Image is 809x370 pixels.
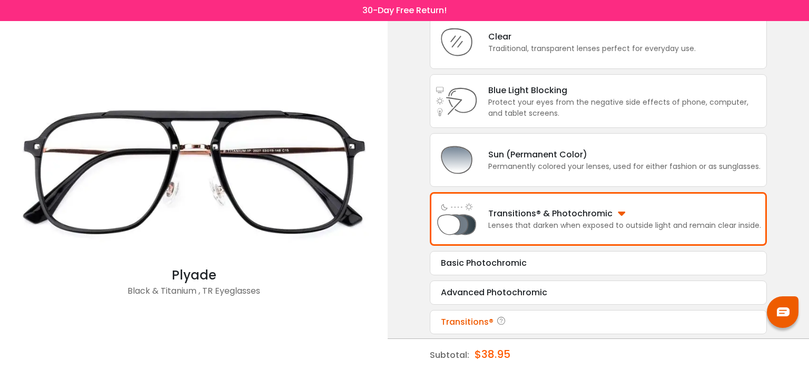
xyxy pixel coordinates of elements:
[475,339,510,369] div: $38.95
[436,198,478,240] img: Light Adjusting
[488,97,761,119] div: Protect your eyes from the negative side effects of phone, computer, and tablet screens.
[488,43,696,54] div: Traditional, transparent lenses perfect for everyday use.
[5,266,382,285] div: Plyade
[488,207,761,220] div: Transitions® & Photochromic
[5,285,382,306] div: Black & Titanium , TR Eyeglasses
[441,257,756,269] div: Basic Photochromic
[488,220,761,231] div: Lenses that darken when exposed to outside light and remain clear inside.
[488,30,696,43] div: Clear
[441,316,756,328] div: Transitions®
[496,316,507,328] i: Transitions®
[5,77,382,266] img: Black Plyade - Titanium , TR Eyeglasses
[488,84,761,97] div: Blue Light Blocking
[488,148,761,161] div: Sun (Permanent Color)
[488,161,761,172] div: Permanently colored your lenses, used for either fashion or as sunglasses.
[436,139,478,181] img: Sun
[777,307,790,316] img: chat
[441,286,756,299] div: Advanced Photochromic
